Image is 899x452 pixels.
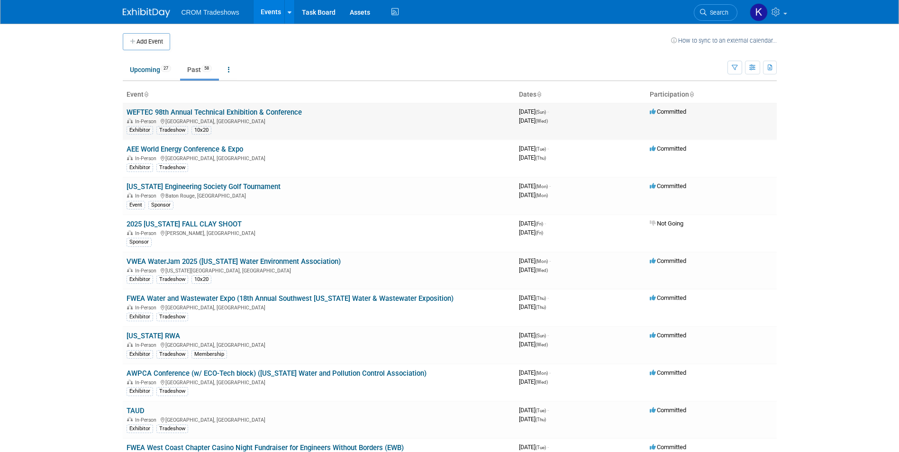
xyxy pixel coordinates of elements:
[519,443,549,451] span: [DATE]
[519,341,548,348] span: [DATE]
[650,332,686,339] span: Committed
[127,425,153,433] div: Exhibitor
[127,407,145,415] a: TAUD
[536,371,548,376] span: (Mon)
[127,155,133,160] img: In-Person Event
[127,266,511,274] div: [US_STATE][GEOGRAPHIC_DATA], [GEOGRAPHIC_DATA]
[127,126,153,135] div: Exhibitor
[689,90,694,98] a: Sort by Participation Type
[547,332,549,339] span: -
[536,230,543,235] span: (Fri)
[127,191,511,199] div: Baton Rouge, [GEOGRAPHIC_DATA]
[127,145,243,154] a: AEE World Energy Conference & Expo
[135,342,159,348] span: In-Person
[536,155,546,161] span: (Thu)
[127,201,145,209] div: Event
[536,193,548,198] span: (Mon)
[135,230,159,236] span: In-Person
[650,369,686,376] span: Committed
[549,182,551,190] span: -
[536,417,546,422] span: (Thu)
[135,380,159,386] span: In-Person
[536,342,548,347] span: (Wed)
[545,220,546,227] span: -
[161,65,171,72] span: 27
[519,220,546,227] span: [DATE]
[127,305,133,309] img: In-Person Event
[127,117,511,125] div: [GEOGRAPHIC_DATA], [GEOGRAPHIC_DATA]
[519,332,549,339] span: [DATE]
[127,313,153,321] div: Exhibitor
[135,155,159,162] span: In-Person
[547,145,549,152] span: -
[536,221,543,226] span: (Fri)
[547,407,549,414] span: -
[519,145,549,152] span: [DATE]
[519,117,548,124] span: [DATE]
[549,257,551,264] span: -
[650,407,686,414] span: Committed
[519,416,546,423] span: [DATE]
[650,220,683,227] span: Not Going
[127,294,454,303] a: FWEA Water and Wastewater Expo (18th Annual Southwest [US_STATE] Water & Wastewater Exposition)
[156,387,188,396] div: Tradeshow
[519,369,551,376] span: [DATE]
[536,268,548,273] span: (Wed)
[536,445,546,450] span: (Tue)
[127,257,341,266] a: VWEA WaterJam 2025 ([US_STATE] Water Environment Association)
[650,182,686,190] span: Committed
[156,163,188,172] div: Tradeshow
[123,61,178,79] a: Upcoming27
[127,332,180,340] a: [US_STATE] RWA
[547,443,549,451] span: -
[547,294,549,301] span: -
[694,4,737,21] a: Search
[536,333,546,338] span: (Sun)
[519,108,549,115] span: [DATE]
[127,387,153,396] div: Exhibitor
[127,341,511,348] div: [GEOGRAPHIC_DATA], [GEOGRAPHIC_DATA]
[127,268,133,272] img: In-Person Event
[646,87,777,103] th: Participation
[650,145,686,152] span: Committed
[127,220,242,228] a: 2025 [US_STATE] FALL CLAY SHOOT
[536,109,546,115] span: (Sun)
[127,230,133,235] img: In-Person Event
[127,193,133,198] img: In-Person Event
[650,443,686,451] span: Committed
[519,303,546,310] span: [DATE]
[519,378,548,385] span: [DATE]
[144,90,148,98] a: Sort by Event Name
[536,184,548,189] span: (Mon)
[127,229,511,236] div: [PERSON_NAME], [GEOGRAPHIC_DATA]
[536,146,546,152] span: (Tue)
[135,305,159,311] span: In-Person
[123,87,515,103] th: Event
[156,126,188,135] div: Tradeshow
[127,378,511,386] div: [GEOGRAPHIC_DATA], [GEOGRAPHIC_DATA]
[536,118,548,124] span: (Wed)
[123,33,170,50] button: Add Event
[135,118,159,125] span: In-Person
[547,108,549,115] span: -
[536,90,541,98] a: Sort by Start Date
[519,229,543,236] span: [DATE]
[127,417,133,422] img: In-Person Event
[127,182,281,191] a: [US_STATE] Engineering Society Golf Tournament
[650,294,686,301] span: Committed
[519,407,549,414] span: [DATE]
[127,118,133,123] img: In-Person Event
[156,350,188,359] div: Tradeshow
[127,108,302,117] a: WEFTEC 98th Annual Technical Exhibition & Conference
[127,303,511,311] div: [GEOGRAPHIC_DATA], [GEOGRAPHIC_DATA]
[519,266,548,273] span: [DATE]
[135,193,159,199] span: In-Person
[650,257,686,264] span: Committed
[201,65,212,72] span: 58
[148,201,173,209] div: Sponsor
[549,369,551,376] span: -
[127,163,153,172] div: Exhibitor
[519,191,548,199] span: [DATE]
[127,443,404,452] a: FWEA West Coast Chapter Casino Night Fundraiser for Engineers Without Borders (EWB)
[156,313,188,321] div: Tradeshow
